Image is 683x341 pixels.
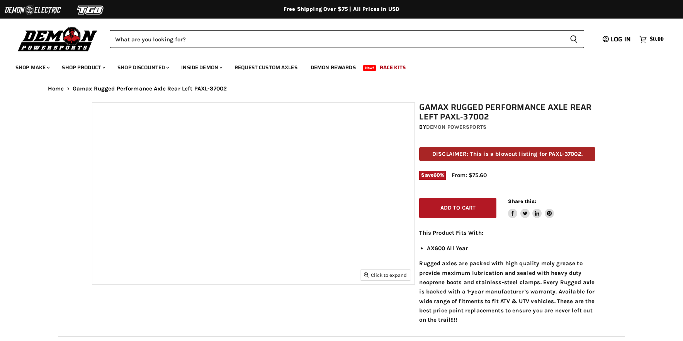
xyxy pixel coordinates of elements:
[419,228,595,237] p: This Product Fits With:
[433,172,440,178] span: 60
[4,3,62,17] img: Demon Electric Logo 2
[419,228,595,324] div: Rugged axles are packed with high quality moly grease to provide maximum lubrication and sealed w...
[427,244,595,253] li: AX600 All Year
[635,34,668,45] a: $0.00
[360,270,411,280] button: Click to expand
[364,272,407,278] span: Click to expand
[508,198,536,204] span: Share this:
[452,172,487,179] span: From: $75.60
[419,123,595,131] div: by
[56,60,110,75] a: Shop Product
[305,60,362,75] a: Demon Rewards
[112,60,174,75] a: Shop Discounted
[363,65,376,71] span: New!
[110,30,564,48] input: Search
[419,147,595,161] p: DISCLAIMER: This is a blowout listing for PAXL-37002.
[419,198,496,218] button: Add to cart
[10,60,54,75] a: Shop Make
[610,34,631,44] span: Log in
[110,30,584,48] form: Product
[15,25,100,53] img: Demon Powersports
[48,85,64,92] a: Home
[32,85,651,92] nav: Breadcrumbs
[374,60,411,75] a: Race Kits
[419,102,595,122] h1: Gamax Rugged Performance Axle Rear Left PAXL-37002
[10,56,662,75] ul: Main menu
[564,30,584,48] button: Search
[508,198,554,218] aside: Share this:
[419,171,446,179] span: Save %
[229,60,303,75] a: Request Custom Axles
[73,85,227,92] span: Gamax Rugged Performance Axle Rear Left PAXL-37002
[599,36,635,43] a: Log in
[440,205,476,211] span: Add to cart
[426,124,486,130] a: Demon Powersports
[175,60,227,75] a: Inside Demon
[62,3,120,17] img: TGB Logo 2
[650,36,664,43] span: $0.00
[32,6,651,13] div: Free Shipping Over $75 | All Prices In USD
